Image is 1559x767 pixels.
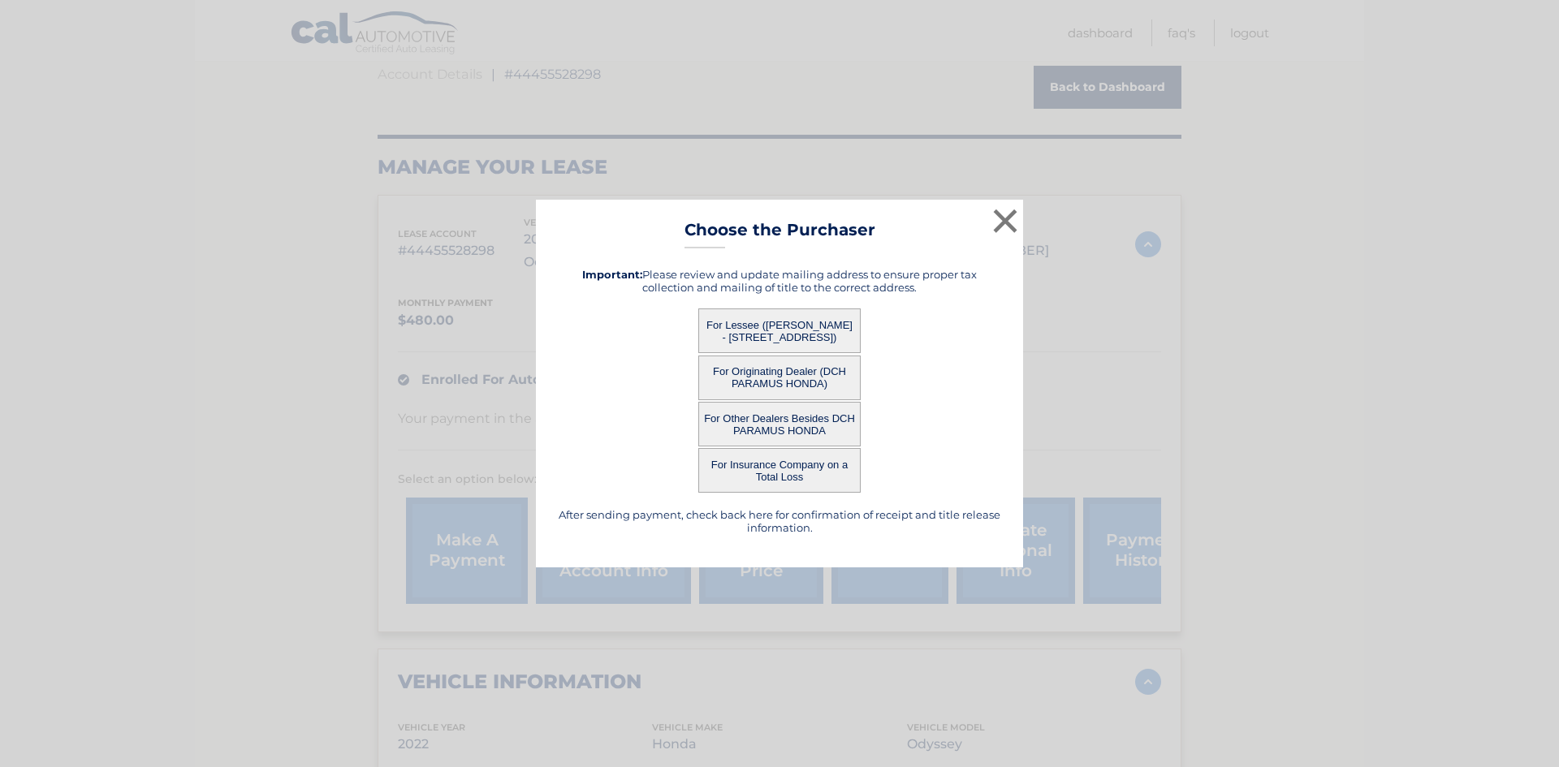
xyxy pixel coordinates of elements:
[989,205,1021,237] button: ×
[684,220,875,248] h3: Choose the Purchaser
[698,355,861,400] button: For Originating Dealer (DCH PARAMUS HONDA)
[556,268,1003,294] h5: Please review and update mailing address to ensure proper tax collection and mailing of title to ...
[556,508,1003,534] h5: After sending payment, check back here for confirmation of receipt and title release information.
[698,448,861,493] button: For Insurance Company on a Total Loss
[698,308,861,353] button: For Lessee ([PERSON_NAME] - [STREET_ADDRESS])
[698,402,861,446] button: For Other Dealers Besides DCH PARAMUS HONDA
[582,268,642,281] strong: Important:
